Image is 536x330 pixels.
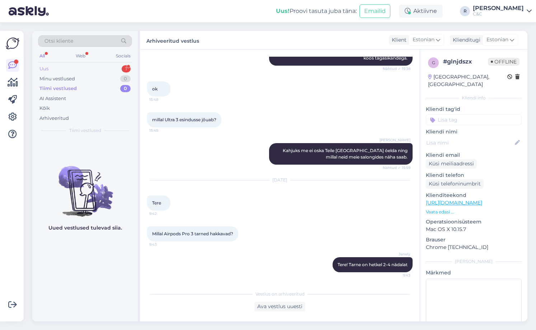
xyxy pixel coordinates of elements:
span: 9:42 [149,211,176,216]
span: Millal Airpods Pro 3 tarned hakkavad? [152,231,233,236]
input: Lisa nimi [426,139,513,147]
div: Aktiivne [399,5,443,18]
p: Klienditeekond [426,192,522,199]
span: 15:48 [149,128,176,133]
div: Kõik [39,105,50,112]
div: [GEOGRAPHIC_DATA], [GEOGRAPHIC_DATA] [428,73,507,88]
div: Küsi meiliaadressi [426,159,477,169]
p: Kliendi nimi [426,128,522,136]
div: Klienditugi [450,36,480,44]
span: millal Ultra 3 esindusse jõuab? [152,117,216,122]
span: Tere! Tarne on hetkel 2-4 nädalat [338,262,408,267]
div: [DATE] [147,177,413,183]
span: Tere [152,200,161,206]
p: Kliendi email [426,151,522,159]
p: Kliendi telefon [426,171,522,179]
div: Socials [114,51,132,61]
span: Estonian [413,36,434,44]
p: Mac OS X 10.15.7 [426,226,522,233]
div: Web [74,51,87,61]
div: Küsi telefoninumbrit [426,179,484,189]
b: Uus! [276,8,290,14]
span: Tiimi vestlused [69,127,101,134]
span: 9:43 [149,242,176,247]
button: Emailid [359,4,390,18]
label: Arhiveeritud vestlus [146,35,199,45]
p: Chrome [TECHNICAL_ID] [426,244,522,251]
p: Vaata edasi ... [426,209,522,215]
p: Brauser [426,236,522,244]
div: Uus [39,65,48,72]
div: 0 [120,75,131,82]
div: Klient [389,36,406,44]
div: R [460,6,470,16]
div: Kliendi info [426,95,522,101]
span: [PERSON_NAME] [380,137,410,143]
p: Operatsioonisüsteem [426,218,522,226]
span: Otsi kliente [44,37,73,45]
span: Estonian [486,36,508,44]
div: Tiimi vestlused [39,85,77,92]
div: Proovi tasuta juba täna: [276,7,357,15]
img: Askly Logo [6,37,19,50]
span: Offline [488,58,519,66]
span: g [432,60,435,65]
p: Kliendi tag'id [426,105,522,113]
div: 0 [120,85,131,92]
p: Uued vestlused tulevad siia. [48,224,122,232]
span: Nähtud ✓ 15:59 [383,165,410,170]
span: ok [152,86,157,91]
input: Lisa tag [426,114,522,125]
div: [PERSON_NAME] [426,258,522,265]
div: AI Assistent [39,95,66,102]
div: All [38,51,46,61]
a: [URL][DOMAIN_NAME] [426,199,482,206]
p: Märkmed [426,269,522,277]
span: 9:43 [384,273,410,278]
div: Arhiveeritud [39,115,69,122]
div: Minu vestlused [39,75,75,82]
span: Kahjuks me ei oska Teile [GEOGRAPHIC_DATA] öelda ning millal neid meie salongides näha saab. [283,148,409,160]
span: Vestlus on arhiveeritud [255,291,305,297]
div: 1 [122,65,131,72]
a: [PERSON_NAME]C&C [473,5,532,17]
span: Nähtud ✓ 15:38 [383,66,410,71]
div: C&C [473,11,524,17]
img: No chats [32,153,138,218]
span: Janely [384,251,410,257]
div: Ava vestlus uuesti [254,302,305,311]
span: 15:48 [149,97,176,102]
div: [PERSON_NAME] [473,5,524,11]
div: # glnjdszx [443,57,488,66]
